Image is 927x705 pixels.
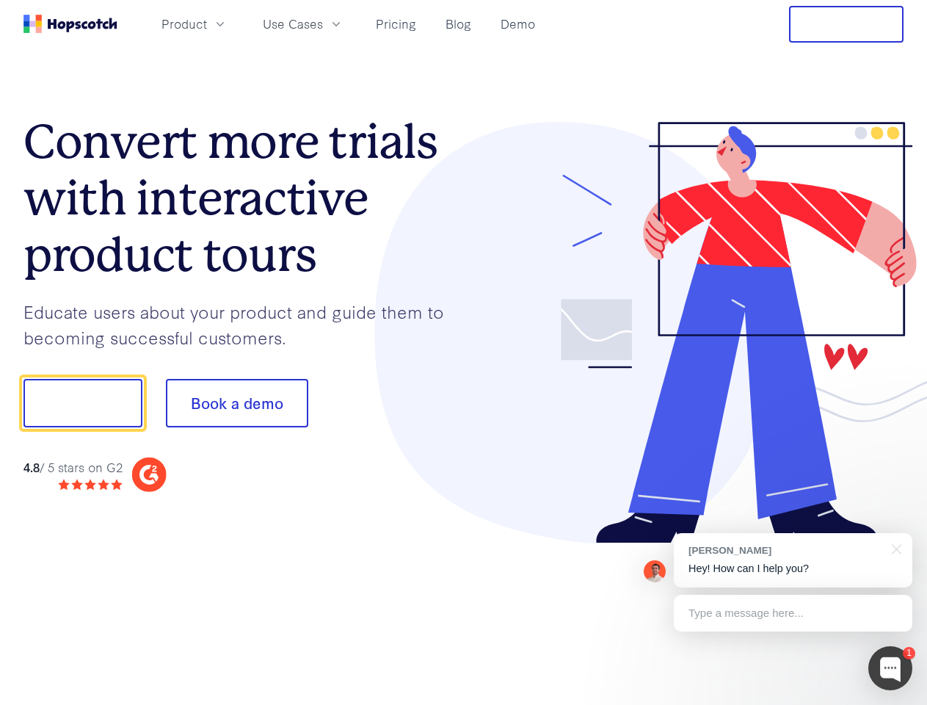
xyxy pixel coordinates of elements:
span: Product [161,15,207,33]
strong: 4.8 [23,458,40,475]
div: / 5 stars on G2 [23,458,123,477]
div: [PERSON_NAME] [688,543,883,557]
button: Use Cases [254,12,352,36]
p: Hey! How can I help you? [688,561,898,576]
button: Show me! [23,379,142,427]
a: Demo [495,12,541,36]
span: Use Cases [263,15,323,33]
a: Pricing [370,12,422,36]
button: Free Trial [789,6,904,43]
img: Mark Spera [644,560,666,582]
button: Book a demo [166,379,308,427]
div: 1 [903,647,915,659]
div: Type a message here... [674,595,912,632]
a: Home [23,15,117,33]
h1: Convert more trials with interactive product tours [23,114,464,283]
p: Educate users about your product and guide them to becoming successful customers. [23,299,464,350]
button: Product [153,12,236,36]
a: Blog [440,12,477,36]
